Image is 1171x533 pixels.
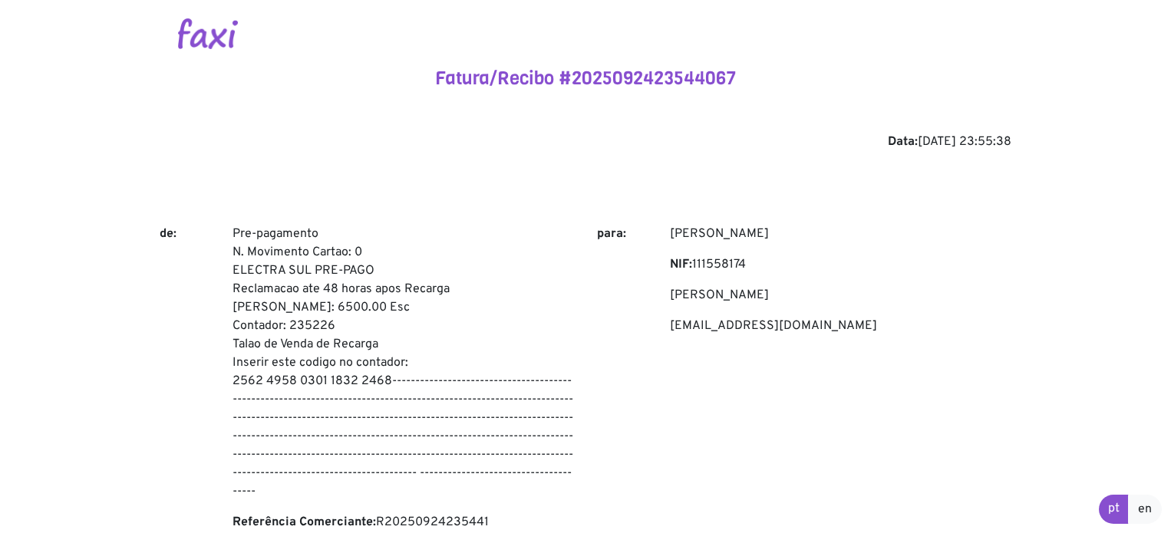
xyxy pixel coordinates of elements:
[233,513,574,531] p: R20250924235441
[160,226,176,242] b: de:
[160,133,1011,151] div: [DATE] 23:55:38
[670,317,1011,335] p: [EMAIL_ADDRESS][DOMAIN_NAME]
[233,225,574,501] p: Pre-pagamento N. Movimento Cartao: 0 ELECTRA SUL PRE-PAGO Reclamacao ate 48 horas apos Recarga [P...
[670,286,1011,304] p: [PERSON_NAME]
[160,67,1011,90] h4: Fatura/Recibo #2025092423544067
[597,226,626,242] b: para:
[670,225,1011,243] p: [PERSON_NAME]
[1128,495,1162,524] a: en
[670,255,1011,274] p: 111558174
[670,257,692,272] b: NIF:
[888,134,918,150] b: Data:
[233,515,376,530] b: Referência Comerciante:
[1099,495,1129,524] a: pt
